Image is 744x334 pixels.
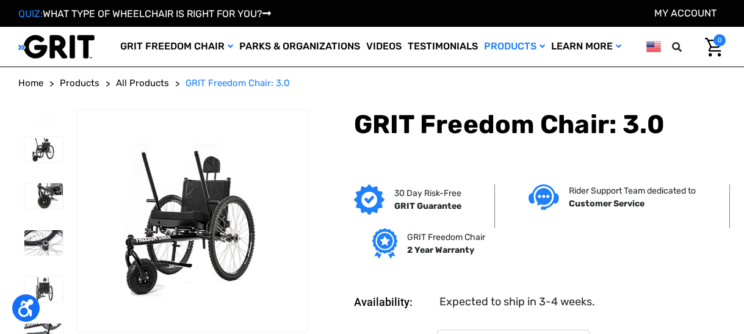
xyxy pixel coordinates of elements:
h1: GRIT Freedom Chair: 3.0 [354,109,726,140]
img: Customer service [529,184,559,209]
img: GRIT Freedom Chair: 3.0 [24,277,63,302]
img: GRIT All-Terrain Wheelchair and Mobility Equipment [18,34,95,59]
a: Home [18,76,43,90]
strong: 2 Year Warranty [407,245,474,255]
img: GRIT Guarantee [354,184,385,215]
button: Go to slide 3 of 3 [34,115,59,129]
p: 30 Day Risk-Free [394,187,461,200]
a: Parks & Organizations [236,27,363,67]
p: GRIT Freedom Chair [407,231,485,244]
span: Home [18,78,43,89]
dt: Availability: [354,294,431,310]
a: Account [654,7,717,19]
a: Cart with 0 items [696,34,726,60]
strong: GRIT Guarantee [394,201,461,211]
span: GRIT Freedom Chair: 3.0 [186,78,290,89]
nav: Breadcrumb [18,76,726,90]
span: Products [60,78,99,89]
img: GRIT Freedom Chair: 3.0 [77,143,308,297]
a: Testimonials [405,27,481,67]
img: GRIT Freedom Chair: 3.0 [24,137,63,162]
img: GRIT Freedom Chair: 3.0 [24,230,63,256]
a: Products [481,27,548,67]
a: Learn More [548,27,624,67]
img: Grit freedom [372,228,397,259]
dd: Expected to ship in 3-4 weeks. [439,294,595,310]
a: Products [60,76,99,90]
span: 0 [713,34,726,46]
strong: Customer Service [569,198,645,209]
a: GRIT Freedom Chair [117,27,236,67]
img: Cart [705,38,723,57]
span: QUIZ: [18,8,43,20]
span: All Products [116,78,169,89]
a: Videos [363,27,405,67]
img: GRIT Freedom Chair: 3.0 [24,183,63,209]
a: QUIZ:WHAT TYPE OF WHEELCHAIR IS RIGHT FOR YOU? [18,8,271,20]
img: us.png [646,39,661,54]
p: Rider Support Team dedicated to [569,184,696,197]
a: All Products [116,76,169,90]
a: GRIT Freedom Chair: 3.0 [186,76,290,90]
input: Search [677,34,696,60]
